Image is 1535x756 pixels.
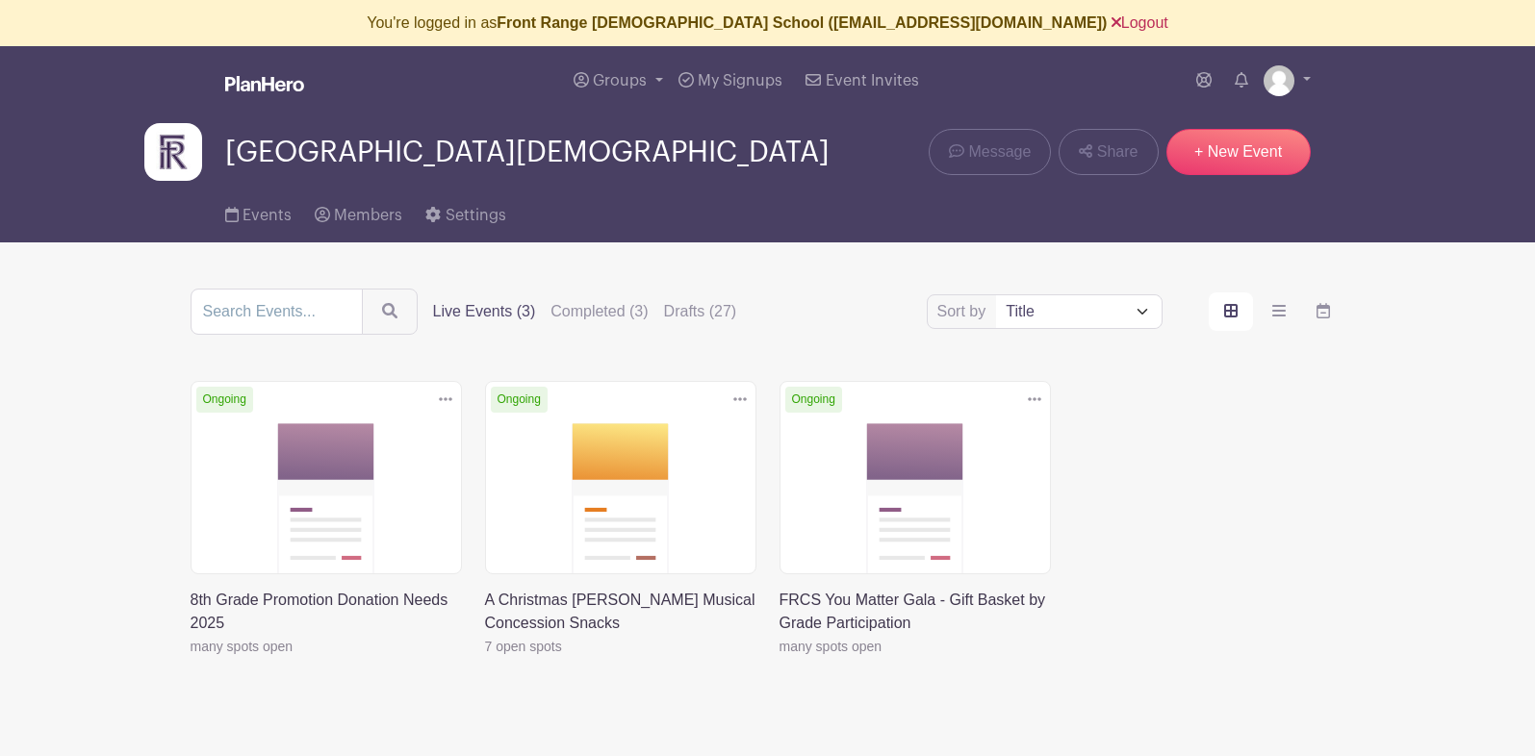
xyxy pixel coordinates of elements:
input: Search Events... [191,289,363,335]
a: Event Invites [798,46,926,115]
a: Groups [566,46,671,115]
label: Live Events (3) [433,300,536,323]
label: Completed (3) [550,300,648,323]
img: logo_white-6c42ec7e38ccf1d336a20a19083b03d10ae64f83f12c07503d8b9e83406b4c7d.svg [225,76,304,91]
a: Message [929,129,1051,175]
span: Message [968,140,1031,164]
a: Share [1059,129,1158,175]
a: Members [315,181,402,242]
span: Share [1097,140,1138,164]
a: Logout [1112,14,1168,31]
span: My Signups [698,73,782,88]
img: default-ce2991bfa6775e67f084385cd625a349d9dcbb7a52a09fb2fda1e96e2d18dcdb.png [1264,65,1294,96]
span: Groups [593,73,647,88]
span: Events [243,208,292,223]
span: Settings [446,208,506,223]
b: Front Range [DEMOGRAPHIC_DATA] School ([EMAIL_ADDRESS][DOMAIN_NAME]) [497,14,1107,31]
div: order and view [1209,292,1345,331]
img: frcs-logo.jpeg [144,123,202,181]
label: Sort by [937,300,992,323]
div: filters [433,300,737,323]
a: Events [225,181,292,242]
span: Members [334,208,402,223]
label: Drafts (27) [664,300,737,323]
a: My Signups [671,46,790,115]
span: [GEOGRAPHIC_DATA][DEMOGRAPHIC_DATA] [225,137,830,168]
a: Settings [425,181,505,242]
a: + New Event [1166,129,1311,175]
span: Event Invites [826,73,919,88]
